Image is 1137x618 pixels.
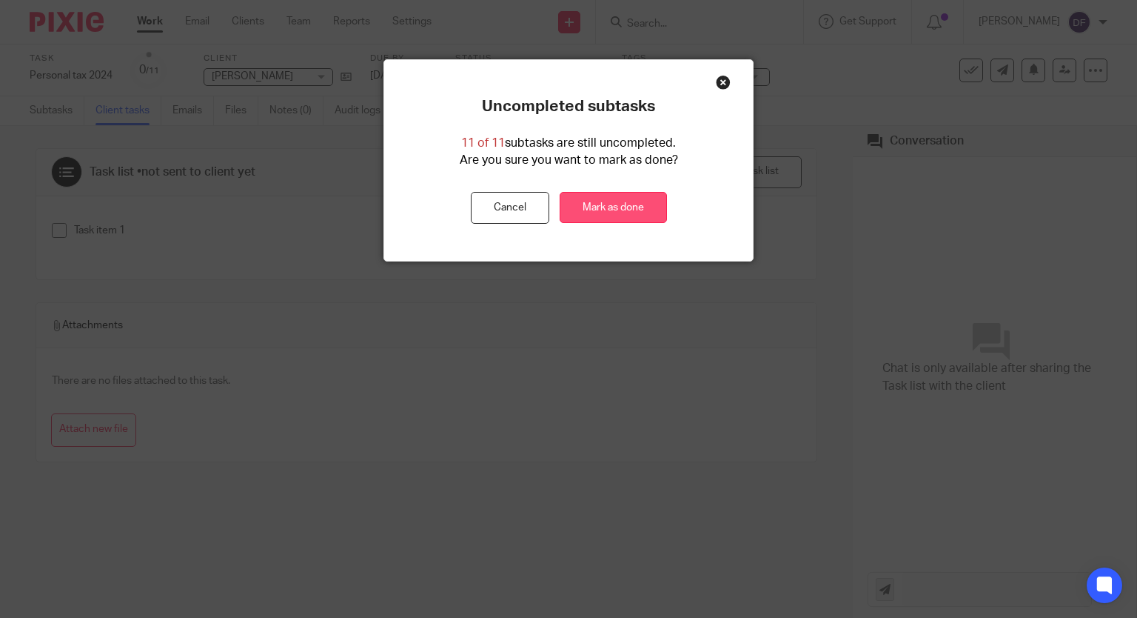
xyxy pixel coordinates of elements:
[461,135,676,152] p: subtasks are still uncompleted.
[482,97,655,116] p: Uncompleted subtasks
[471,192,549,224] button: Cancel
[460,152,678,169] p: Are you sure you want to mark as done?
[716,75,731,90] div: Close this dialog window
[560,192,667,224] a: Mark as done
[461,137,505,149] span: 11 of 11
